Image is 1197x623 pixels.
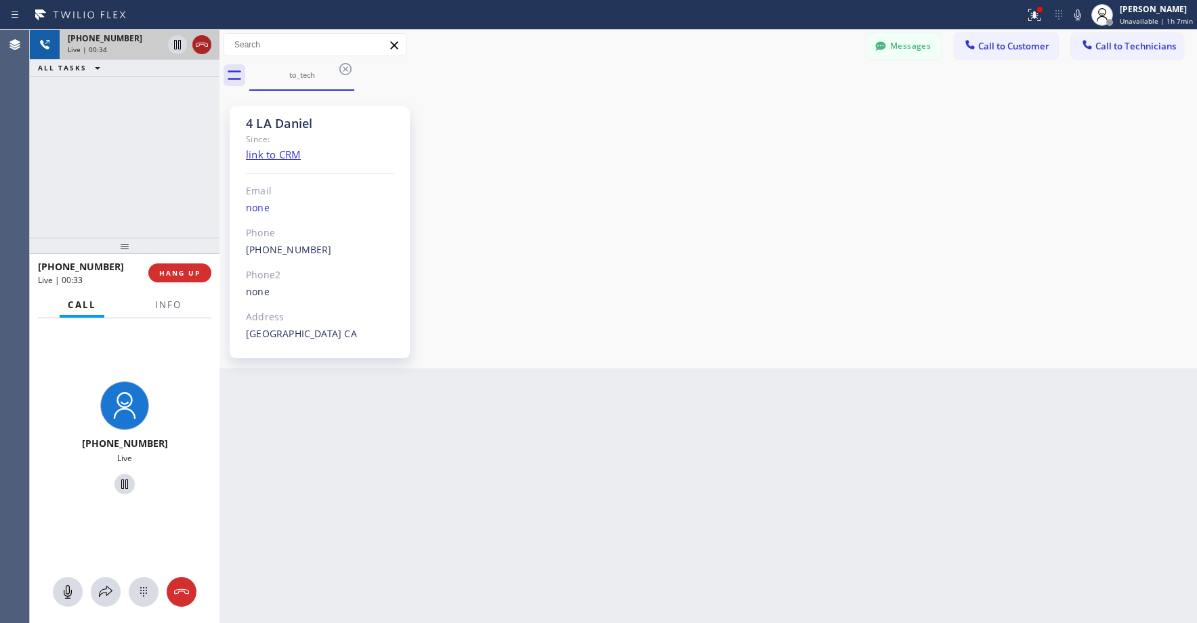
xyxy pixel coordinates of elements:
[246,284,394,300] div: none
[246,131,394,147] div: Since:
[38,63,87,72] span: ALL TASKS
[38,274,83,286] span: Live | 00:33
[1072,33,1183,59] button: Call to Technicians
[251,70,353,80] div: to_tech
[168,35,187,54] button: Hold Customer
[246,184,394,199] div: Email
[68,45,107,54] span: Live | 00:34
[148,263,211,282] button: HANG UP
[246,225,394,241] div: Phone
[147,292,190,318] button: Info
[53,577,83,607] button: Mute
[954,33,1058,59] button: Call to Customer
[155,299,182,311] span: Info
[1068,5,1087,24] button: Mute
[246,326,394,342] div: [GEOGRAPHIC_DATA] CA
[1095,40,1176,52] span: Call to Technicians
[866,33,941,59] button: Messages
[978,40,1049,52] span: Call to Customer
[246,148,301,161] a: link to CRM
[68,299,96,311] span: Call
[114,474,135,494] button: Hold Customer
[246,116,394,131] div: 4 LA Daniel
[1120,3,1193,15] div: [PERSON_NAME]
[1120,16,1193,26] span: Unavailable | 1h 7min
[192,35,211,54] button: Hang up
[68,33,142,44] span: [PHONE_NUMBER]
[159,268,201,278] span: HANG UP
[117,452,132,464] span: Live
[167,577,196,607] button: Hang up
[30,60,114,76] button: ALL TASKS
[91,577,121,607] button: Open directory
[60,292,104,318] button: Call
[246,243,332,256] a: [PHONE_NUMBER]
[129,577,159,607] button: Open dialpad
[246,309,394,325] div: Address
[246,267,394,283] div: Phone2
[82,437,168,450] span: [PHONE_NUMBER]
[246,200,394,216] div: none
[38,260,124,273] span: [PHONE_NUMBER]
[224,34,406,56] input: Search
